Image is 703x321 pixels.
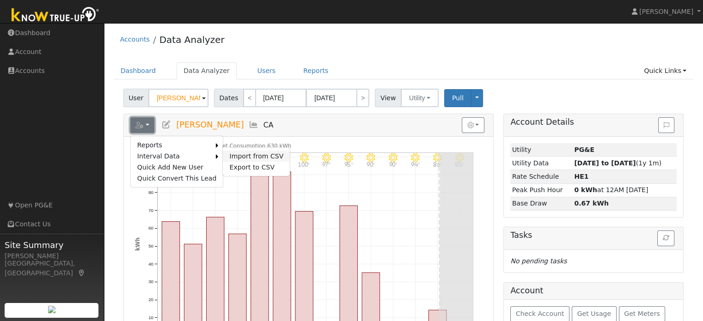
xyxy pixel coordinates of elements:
[658,117,674,133] button: Issue History
[375,89,401,107] span: View
[251,62,283,79] a: Users
[318,162,334,167] p: 97°
[411,153,420,162] i: 8/15 - Clear
[657,230,674,246] button: Refresh
[510,157,572,170] td: Utility Data
[131,162,223,173] a: Quick Add New User
[131,139,216,151] a: Reports
[131,173,223,184] a: Quick Convert This Lead
[407,162,423,167] p: 94°
[430,162,446,167] p: 86°
[510,170,572,183] td: Rate Schedule
[131,151,216,162] a: Interval Data
[574,200,609,207] strong: 0.67 kWh
[433,153,442,162] i: 8/16 - Clear
[401,89,439,107] button: Utility
[177,62,237,79] a: Data Analyzer
[574,159,636,167] strong: [DATE] to [DATE]
[148,226,153,231] text: 60
[574,173,588,180] strong: G
[214,89,244,107] span: Dates
[510,197,572,210] td: Base Draw
[389,153,397,162] i: 8/14 - Clear
[363,162,379,167] p: 90°
[5,239,99,251] span: Site Summary
[510,143,572,157] td: Utility
[574,146,594,153] strong: ID: 17189346, authorized: 08/18/25
[356,89,369,107] a: >
[344,153,353,162] i: 8/12 - Clear
[148,89,208,107] input: Select a User
[134,237,141,251] text: kWh
[7,5,104,26] img: Know True-Up
[123,89,149,107] span: User
[510,117,677,127] h5: Account Details
[637,62,693,79] a: Quick Links
[385,162,401,167] p: 90°
[249,120,259,129] a: Multi-Series Graph
[148,315,153,320] text: 10
[510,230,677,240] h5: Tasks
[159,34,225,45] a: Data Analyzer
[120,36,150,43] a: Accounts
[148,190,153,195] text: 80
[296,162,312,167] p: 100°
[5,259,99,278] div: [GEOGRAPHIC_DATA], [GEOGRAPHIC_DATA]
[341,162,356,167] p: 95°
[639,8,693,15] span: [PERSON_NAME]
[223,162,290,173] a: Export to CSV
[78,269,86,277] a: Map
[367,153,375,162] i: 8/13 - Clear
[161,120,171,129] a: Edit User (35679)
[516,310,564,317] span: Check Account
[510,257,567,265] i: No pending tasks
[176,120,244,129] span: [PERSON_NAME]
[624,310,660,317] span: Get Meters
[574,186,597,194] strong: 0 kWh
[300,153,308,162] i: 8/10 - Clear
[510,183,572,197] td: Peak Push Hour
[48,306,55,313] img: retrieve
[243,89,256,107] a: <
[148,243,153,248] text: 50
[452,94,464,102] span: Pull
[577,310,611,317] span: Get Usage
[148,261,153,266] text: 40
[5,251,99,261] div: [PERSON_NAME]
[223,151,290,162] a: Import from CSV
[148,279,153,285] text: 30
[510,286,543,295] h5: Account
[114,62,163,79] a: Dashboard
[148,208,153,213] text: 70
[148,297,153,302] text: 20
[573,183,677,197] td: at 12AM [DATE]
[444,89,471,107] button: Pull
[263,121,274,129] span: CA
[296,62,335,79] a: Reports
[574,159,661,167] span: (1y 1m)
[322,153,330,162] i: 8/11 - Clear
[218,143,291,149] text: Net Consumption 630 kWh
